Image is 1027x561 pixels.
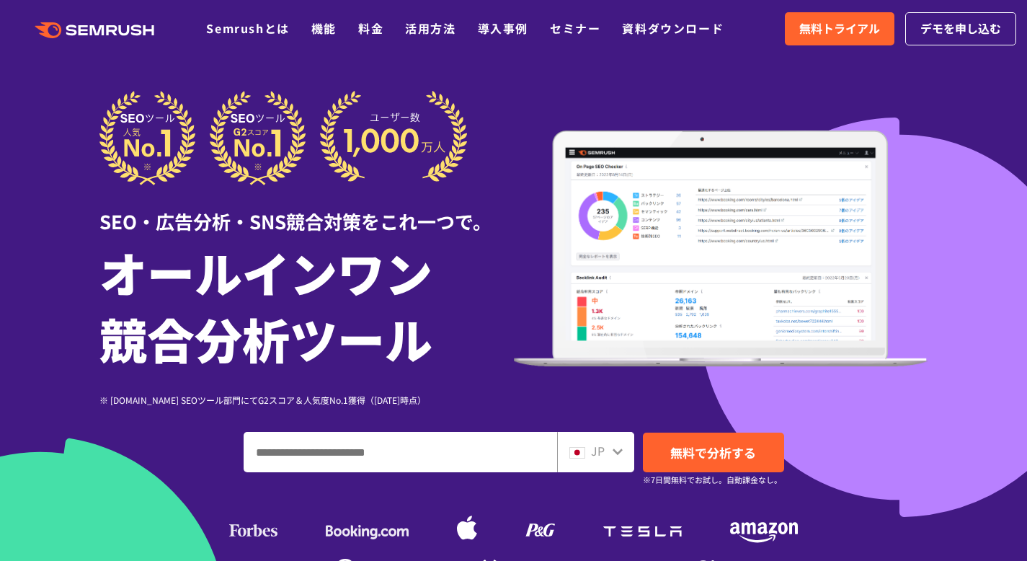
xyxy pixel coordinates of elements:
[920,19,1001,38] span: デモを申し込む
[358,19,383,37] a: 料金
[311,19,337,37] a: 機能
[405,19,455,37] a: 活用方法
[622,19,724,37] a: 資料ダウンロード
[206,19,289,37] a: Semrushとは
[99,239,514,371] h1: オールインワン 競合分析ツール
[99,393,514,407] div: ※ [DOMAIN_NAME] SEOツール部門にてG2スコア＆人気度No.1獲得（[DATE]時点）
[643,433,784,472] a: 無料で分析する
[591,442,605,459] span: JP
[550,19,600,37] a: セミナー
[799,19,880,38] span: 無料トライアル
[785,12,894,45] a: 無料トライアル
[244,433,556,472] input: ドメイン、キーワードまたはURLを入力してください
[478,19,528,37] a: 導入事例
[643,473,782,487] small: ※7日間無料でお試し。自動課金なし。
[670,443,756,461] span: 無料で分析する
[99,185,514,235] div: SEO・広告分析・SNS競合対策をこれ一つで。
[905,12,1016,45] a: デモを申し込む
